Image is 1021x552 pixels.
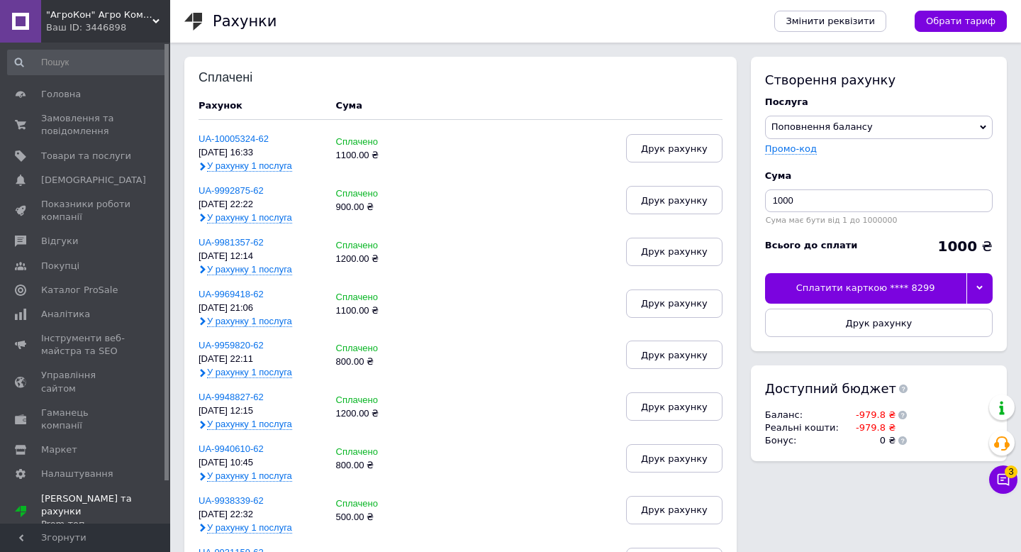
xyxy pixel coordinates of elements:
[41,518,170,531] div: Prom топ
[336,306,420,316] div: 1100.00 ₴
[842,421,896,434] td: -979.8 ₴
[842,434,896,447] td: 0 ₴
[41,112,131,138] span: Замовлення та повідомлення
[765,409,842,421] td: Баланс :
[199,251,322,262] div: [DATE] 12:14
[41,308,90,321] span: Аналітика
[41,88,81,101] span: Головна
[336,460,420,471] div: 800.00 ₴
[626,186,722,214] button: Друк рахунку
[207,470,292,482] span: У рахунку 1 послуга
[207,212,292,223] span: У рахунку 1 послуга
[41,235,78,248] span: Відгуки
[641,298,708,309] span: Друк рахунку
[336,409,420,419] div: 1200.00 ₴
[336,137,420,148] div: Сплачено
[46,9,152,21] span: "АгроКон" Агро Компанія ТОВ
[41,150,131,162] span: Товари та послуги
[199,392,264,402] a: UA-9948827-62
[1005,465,1017,478] span: 3
[336,189,420,199] div: Сплачено
[626,496,722,524] button: Друк рахунку
[915,11,1007,32] a: Обрати тариф
[765,273,966,303] div: Сплатити карткою **** 8299
[46,21,170,34] div: Ваш ID: 3446898
[626,238,722,266] button: Друк рахунку
[765,434,842,447] td: Бонус :
[846,318,913,329] span: Друк рахунку
[41,174,146,187] span: [DEMOGRAPHIC_DATA]
[199,289,264,299] a: UA-9969418-62
[207,316,292,327] span: У рахунку 1 послуга
[641,246,708,257] span: Друк рахунку
[336,99,362,112] div: Cума
[765,96,993,109] div: Послуга
[336,150,420,161] div: 1100.00 ₴
[626,444,722,473] button: Друк рахунку
[199,354,322,365] div: [DATE] 22:11
[336,512,420,523] div: 500.00 ₴
[199,237,264,248] a: UA-9981357-62
[199,340,264,350] a: UA-9959820-62
[765,421,842,434] td: Реальні кошти :
[765,71,993,89] div: Створення рахунку
[41,492,170,531] span: [PERSON_NAME] та рахунки
[786,15,875,28] span: Змінити реквізити
[771,121,873,132] span: Поповнення балансу
[41,407,131,432] span: Гаманець компанії
[41,443,77,456] span: Маркет
[336,241,420,251] div: Сплачено
[641,504,708,515] span: Друк рахунку
[336,343,420,354] div: Сплачено
[926,15,995,28] span: Обрати тариф
[41,369,131,394] span: Управління сайтом
[213,13,277,30] h1: Рахунки
[199,406,322,416] div: [DATE] 12:15
[626,289,722,318] button: Друк рахунку
[626,392,722,421] button: Друк рахунку
[641,195,708,206] span: Друк рахунку
[336,202,420,213] div: 900.00 ₴
[199,133,269,144] a: UA-10005324-62
[765,216,993,225] div: Сума має бути від 1 до 1000000
[207,367,292,378] span: У рахунку 1 послуга
[199,303,322,314] div: [DATE] 21:06
[626,134,722,162] button: Друк рахунку
[199,99,322,112] div: Рахунок
[207,522,292,534] span: У рахунку 1 послуга
[207,419,292,430] span: У рахунку 1 послуга
[336,254,420,265] div: 1200.00 ₴
[41,468,113,480] span: Налаштування
[199,495,264,506] a: UA-9938339-62
[641,453,708,464] span: Друк рахунку
[207,160,292,172] span: У рахунку 1 послуга
[842,409,896,421] td: -979.8 ₴
[641,350,708,360] span: Друк рахунку
[199,185,264,196] a: UA-9992875-62
[199,443,264,454] a: UA-9940610-62
[641,402,708,412] span: Друк рахунку
[41,198,131,223] span: Показники роботи компанії
[199,509,322,520] div: [DATE] 22:32
[989,465,1017,494] button: Чат з покупцем3
[765,143,817,154] label: Промо-код
[199,71,291,85] div: Сплачені
[207,264,292,275] span: У рахунку 1 послуга
[641,143,708,154] span: Друк рахунку
[336,357,420,368] div: 800.00 ₴
[7,50,167,75] input: Пошук
[765,309,993,337] button: Друк рахунку
[41,284,118,297] span: Каталог ProSale
[765,239,858,252] div: Всього до сплати
[336,447,420,458] div: Сплачено
[765,189,993,212] input: Введіть суму
[765,170,993,182] div: Cума
[199,458,322,468] div: [DATE] 10:45
[774,11,886,32] a: Змінити реквізити
[41,260,79,272] span: Покупці
[336,395,420,406] div: Сплачено
[336,292,420,303] div: Сплачено
[626,341,722,369] button: Друк рахунку
[41,332,131,358] span: Інструменти веб-майстра та SEO
[199,199,322,210] div: [DATE] 22:22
